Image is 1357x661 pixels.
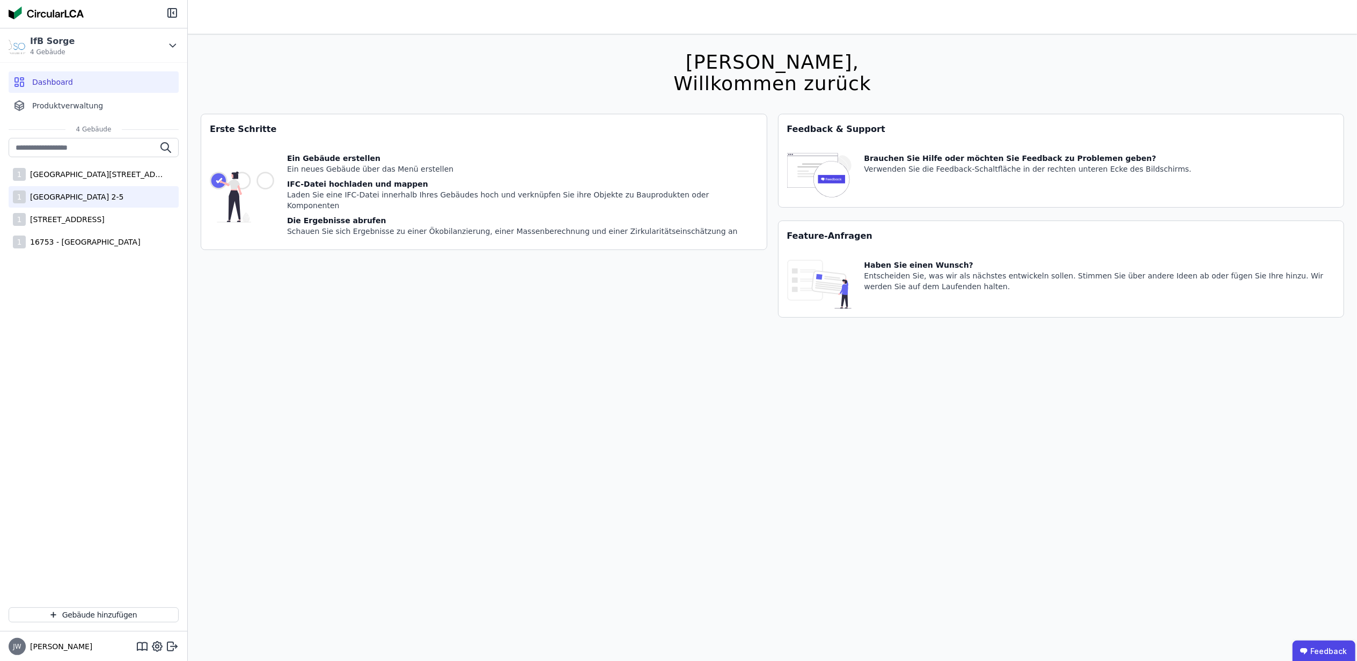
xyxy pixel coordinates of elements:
[32,100,103,111] span: Produktverwaltung
[287,164,758,174] div: Ein neues Gebäude über das Menü erstellen
[864,153,1192,164] div: Brauchen Sie Hilfe oder möchten Sie Feedback zu Problemen geben?
[673,73,871,94] div: Willkommen zurück
[26,169,165,180] div: [GEOGRAPHIC_DATA][STREET_ADDRESS]
[30,35,75,48] div: IfB Sorge
[13,190,26,203] div: 1
[779,221,1344,251] div: Feature-Anfragen
[26,641,92,652] span: [PERSON_NAME]
[787,153,852,199] img: feedback-icon-HCTs5lye.svg
[864,270,1336,292] div: Entscheiden Sie, was wir als nächstes entwickeln sollen. Stimmen Sie über andere Ideen ab oder fü...
[787,260,852,309] img: feature_request_tile-UiXE1qGU.svg
[30,48,75,56] span: 4 Gebäude
[779,114,1344,144] div: Feedback & Support
[65,125,122,134] span: 4 Gebäude
[201,114,767,144] div: Erste Schritte
[864,260,1336,270] div: Haben Sie einen Wunsch?
[9,6,84,19] img: Concular
[287,189,758,211] div: Laden Sie eine IFC-Datei innerhalb Ihres Gebäudes hoch und verknüpfen Sie ihre Objekte zu Bauprod...
[26,237,141,247] div: 16753 - [GEOGRAPHIC_DATA]
[287,226,758,237] div: Schauen Sie sich Ergebnisse zu einer Ökobilanzierung, einer Massenberechnung und einer Zirkularit...
[287,215,758,226] div: Die Ergebnisse abrufen
[13,213,26,226] div: 1
[32,77,73,87] span: Dashboard
[13,643,21,650] span: JW
[210,153,274,241] img: getting_started_tile-DrF_GRSv.svg
[9,37,26,54] img: IfB Sorge
[9,607,179,622] button: Gebäude hinzufügen
[287,179,758,189] div: IFC-Datei hochladen und mappen
[287,153,758,164] div: Ein Gebäude erstellen
[13,168,26,181] div: 1
[26,192,123,202] div: [GEOGRAPHIC_DATA] 2-5
[673,52,871,73] div: [PERSON_NAME],
[864,164,1192,174] div: Verwenden Sie die Feedback-Schaltfläche in der rechten unteren Ecke des Bildschirms.
[26,214,105,225] div: [STREET_ADDRESS]
[13,236,26,248] div: 1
